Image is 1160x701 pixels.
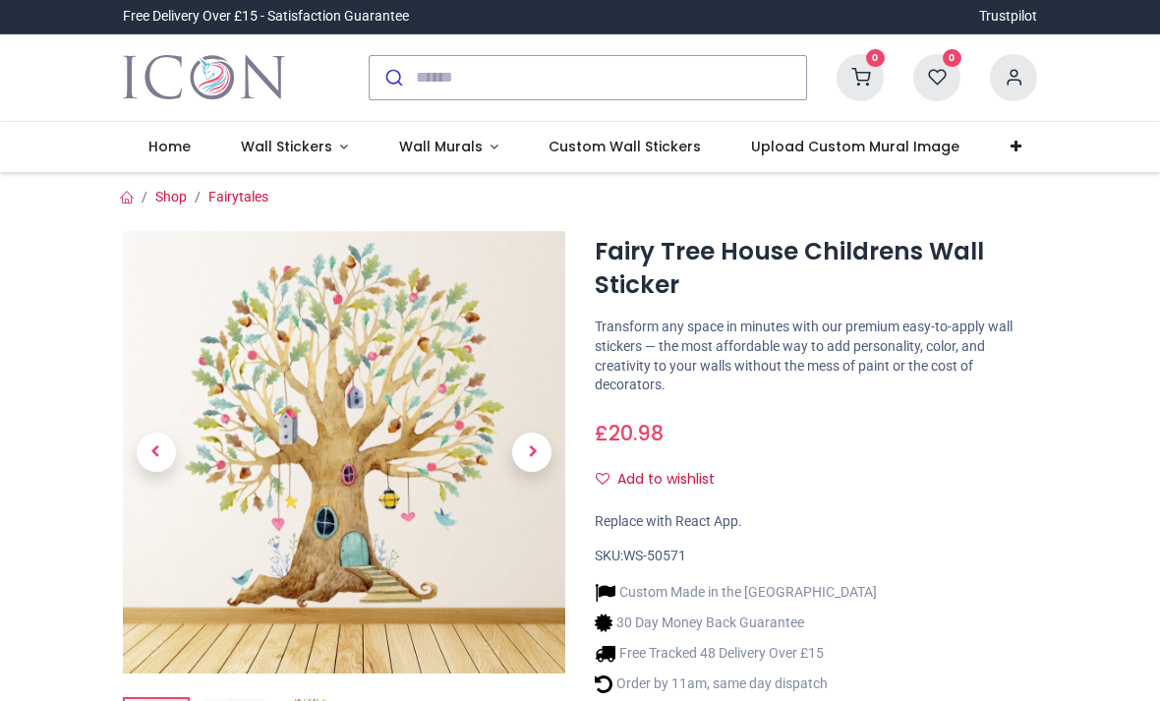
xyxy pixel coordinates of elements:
[595,318,1037,394] p: Transform any space in minutes with our premium easy-to-apply wall stickers — the most affordable...
[837,68,884,84] a: 0
[596,472,609,486] i: Add to wishlist
[595,235,1037,303] h1: Fairy Tree House Childrens Wall Sticker
[123,297,190,607] a: Previous
[241,137,332,156] span: Wall Stickers
[866,49,885,68] sup: 0
[215,122,374,173] a: Wall Stickers
[499,297,566,607] a: Next
[595,512,1037,532] div: Replace with React App.
[137,433,176,472] span: Previous
[595,547,1037,566] div: SKU:
[123,50,285,105] img: Icon Wall Stickers
[595,463,731,497] button: Add to wishlistAdd to wishlist
[595,613,877,633] li: 30 Day Money Back Guarantee
[374,122,524,173] a: Wall Murals
[155,189,187,204] a: Shop
[595,643,877,664] li: Free Tracked 48 Delivery Over £15
[609,419,664,447] span: 20.98
[595,419,664,447] span: £
[623,548,686,563] span: WS-50571
[123,7,409,27] div: Free Delivery Over £15 - Satisfaction Guarantee
[595,673,877,694] li: Order by 11am, same day dispatch
[512,433,551,472] span: Next
[595,582,877,603] li: Custom Made in the [GEOGRAPHIC_DATA]
[979,7,1037,27] a: Trustpilot
[751,137,959,156] span: Upload Custom Mural Image
[208,189,268,204] a: Fairytales
[123,231,565,673] img: Fairy Tree House Childrens Wall Sticker
[913,68,960,84] a: 0
[370,56,416,99] button: Submit
[148,137,191,156] span: Home
[943,49,961,68] sup: 0
[123,50,285,105] a: Logo of Icon Wall Stickers
[549,137,701,156] span: Custom Wall Stickers
[399,137,483,156] span: Wall Murals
